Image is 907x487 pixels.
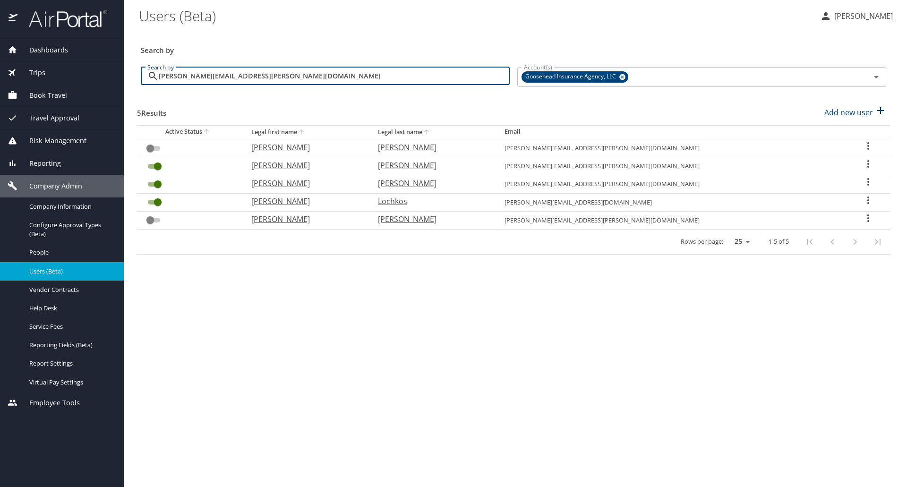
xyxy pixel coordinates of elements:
p: [PERSON_NAME] [251,142,359,153]
p: [PERSON_NAME] [378,178,486,189]
p: 1-5 of 5 [769,239,789,245]
button: sort [297,128,307,137]
p: Lochkos [378,196,486,207]
td: [PERSON_NAME][EMAIL_ADDRESS][DOMAIN_NAME] [497,193,847,211]
span: Dashboards [17,45,68,55]
button: Add new user [821,102,890,123]
button: [PERSON_NAME] [816,8,897,25]
td: [PERSON_NAME][EMAIL_ADDRESS][PERSON_NAME][DOMAIN_NAME] [497,139,847,157]
span: Reporting [17,158,61,169]
th: Email [497,125,847,139]
span: Risk Management [17,136,86,146]
p: [PERSON_NAME] [378,142,486,153]
span: Reporting Fields (Beta) [29,341,112,350]
p: Rows per page: [681,239,723,245]
span: People [29,248,112,257]
td: [PERSON_NAME][EMAIL_ADDRESS][PERSON_NAME][DOMAIN_NAME] [497,175,847,193]
span: Company Admin [17,181,82,191]
div: Goosehead Insurance Agency, LLC [522,71,628,83]
span: Virtual Pay Settings [29,378,112,387]
img: airportal-logo.png [18,9,107,28]
h1: Users (Beta) [139,1,813,30]
p: [PERSON_NAME] [378,160,486,171]
span: Service Fees [29,322,112,331]
p: Add new user [824,107,873,118]
button: sort [422,128,432,137]
span: Travel Approval [17,113,79,123]
span: Employee Tools [17,398,80,408]
p: [PERSON_NAME] [251,160,359,171]
span: Goosehead Insurance Agency, LLC [522,72,622,82]
span: Book Travel [17,90,67,101]
th: Active Status [137,125,244,139]
select: rows per page [727,235,753,249]
p: [PERSON_NAME] [251,178,359,189]
p: [PERSON_NAME] [378,214,486,225]
span: Configure Approval Types (Beta) [29,221,112,239]
span: Vendor Contracts [29,285,112,294]
h3: Search by [141,39,886,56]
p: [PERSON_NAME] [251,214,359,225]
p: [PERSON_NAME] [251,196,359,207]
table: User Search Table [137,125,890,255]
span: Help Desk [29,304,112,313]
td: [PERSON_NAME][EMAIL_ADDRESS][PERSON_NAME][DOMAIN_NAME] [497,157,847,175]
img: icon-airportal.png [9,9,18,28]
input: Search by name or email [159,67,510,85]
span: Company Information [29,202,112,211]
th: Legal last name [370,125,497,139]
span: Trips [17,68,45,78]
th: Legal first name [244,125,370,139]
span: Report Settings [29,359,112,368]
h3: 5 Results [137,102,166,119]
p: [PERSON_NAME] [831,10,893,22]
button: sort [202,128,212,137]
button: Open [870,70,883,84]
span: Users (Beta) [29,267,112,276]
td: [PERSON_NAME][EMAIL_ADDRESS][PERSON_NAME][DOMAIN_NAME] [497,211,847,229]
